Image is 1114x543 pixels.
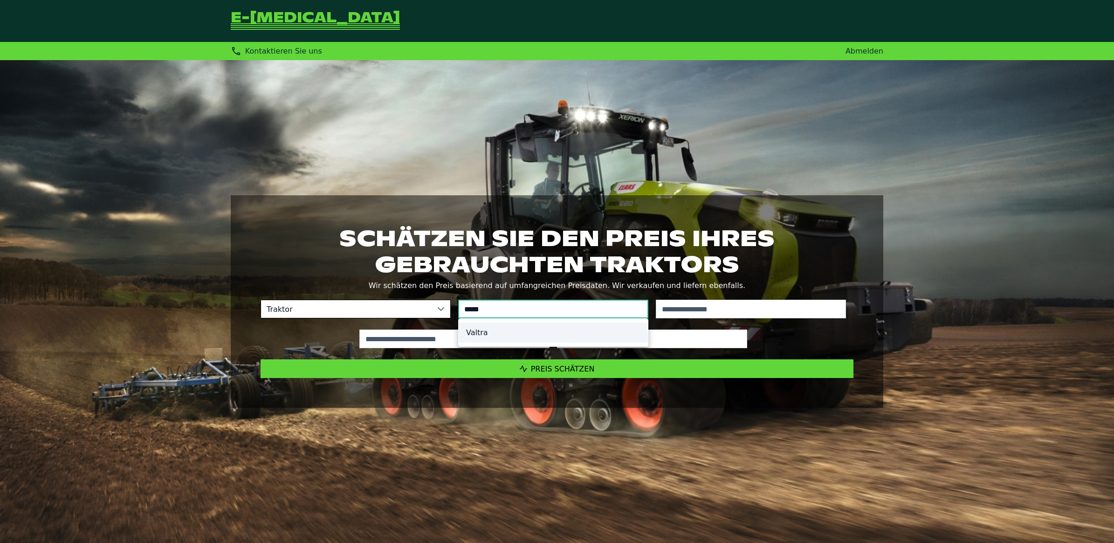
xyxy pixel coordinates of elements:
[261,225,853,277] h1: Schätzen Sie den Preis Ihres gebrauchten Traktors
[231,46,322,56] div: Kontaktieren Sie uns
[531,364,595,373] span: Preis schätzen
[231,11,400,31] a: Zurück zur Startseite
[245,47,322,55] span: Kontaktieren Sie uns
[846,47,883,55] a: Abmelden
[459,319,648,346] ul: Option List
[261,300,432,318] span: Traktor
[459,323,648,343] li: Valtra
[261,359,853,378] button: Preis schätzen
[261,279,853,292] p: Wir schätzen den Preis basierend auf umfangreichen Preisdaten. Wir verkaufen und liefern ebenfalls.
